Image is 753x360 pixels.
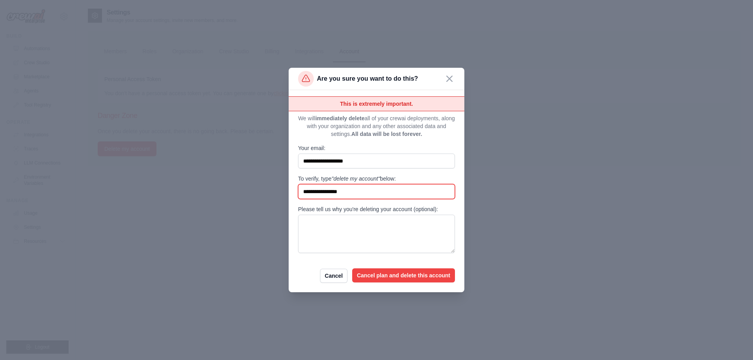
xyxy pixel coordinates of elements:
[298,175,455,183] label: To verify, type below:
[315,115,364,121] span: immediately delete
[331,175,380,182] span: "delete my account"
[317,74,418,83] p: Are you sure you want to do this?
[298,144,455,152] label: Your email:
[298,114,455,138] p: We will all of your crewai deployments, along with your organization and any other associated dat...
[298,97,455,111] p: This is extremely important.
[351,131,422,137] span: All data will be lost forever.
